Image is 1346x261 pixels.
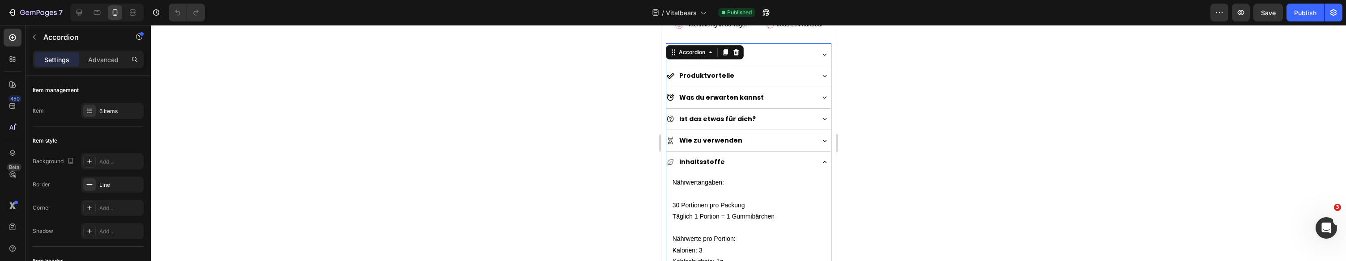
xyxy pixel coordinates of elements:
[661,25,836,261] iframe: Design area
[33,137,57,145] div: Item style
[44,55,69,64] p: Settings
[7,164,21,171] div: Beta
[43,32,119,42] p: Accordion
[88,55,119,64] p: Advanced
[666,8,697,17] span: Vitalbears
[4,4,67,21] button: 7
[59,7,63,18] p: 7
[9,95,21,102] div: 450
[16,23,46,31] div: Accordion
[727,8,752,17] span: Published
[99,107,141,115] div: 6 items
[1334,204,1341,211] span: 3
[1261,9,1276,17] span: Save
[1286,4,1324,21] button: Publish
[1294,8,1316,17] div: Publish
[99,227,141,236] div: Add...
[662,8,664,17] span: /
[99,158,141,166] div: Add...
[33,227,53,235] div: Shadow
[33,107,44,115] div: Item
[169,4,205,21] div: Undo/Redo
[1253,4,1283,21] button: Save
[11,231,164,242] p: Kohlenhydrate: 1g
[99,204,141,212] div: Add...
[33,86,79,94] div: Item management
[1316,217,1337,239] iframe: Intercom live chat
[99,181,141,189] div: Line
[33,204,51,212] div: Corner
[33,156,76,168] div: Background
[33,181,50,189] div: Border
